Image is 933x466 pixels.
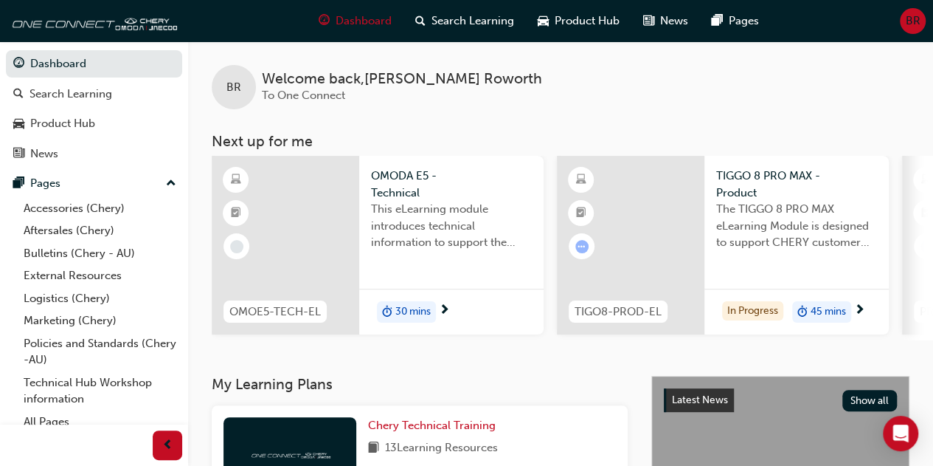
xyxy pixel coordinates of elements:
a: pages-iconPages [700,6,771,36]
span: The TIGGO 8 PRO MAX eLearning Module is designed to support CHERY customer facing staff with the ... [716,201,877,251]
span: duration-icon [797,303,808,322]
div: Open Intercom Messenger [883,416,918,451]
a: OMOE5-TECH-ELOMODA E5 - TechnicalThis eLearning module introduces technical information to suppor... [212,156,544,335]
button: Show all [842,390,898,411]
div: Pages [30,175,60,192]
span: Dashboard [336,13,392,30]
span: next-icon [854,304,865,318]
span: next-icon [439,304,450,318]
div: News [30,145,58,162]
span: booktick-icon [576,204,586,223]
a: Latest NewsShow all [664,388,897,412]
a: Product Hub [6,110,182,137]
span: pages-icon [712,12,723,30]
button: DashboardSearch LearningProduct HubNews [6,47,182,170]
span: learningResourceType_ELEARNING-icon [921,171,932,190]
span: BR [906,13,920,30]
a: news-iconNews [631,6,700,36]
span: Product Hub [555,13,620,30]
a: Policies and Standards (Chery -AU) [18,332,182,371]
a: search-iconSearch Learning [403,6,526,36]
span: car-icon [13,117,24,131]
span: search-icon [415,12,426,30]
span: TIGO8-PROD-EL [575,304,662,321]
span: search-icon [13,88,24,101]
div: Search Learning [30,86,112,103]
span: 45 mins [811,304,846,321]
span: BR [226,79,241,96]
a: News [6,140,182,168]
span: car-icon [538,12,549,30]
span: learningResourceType_ELEARNING-icon [231,171,241,190]
span: OMODA E5 - Technical [371,168,532,201]
button: Pages [6,170,182,197]
span: booktick-icon [921,204,932,223]
h3: Next up for me [188,133,933,150]
span: up-icon [166,174,176,193]
span: news-icon [13,148,24,161]
a: Marketing (Chery) [18,309,182,332]
span: pages-icon [13,177,24,191]
span: booktick-icon [231,204,241,223]
a: Aftersales (Chery) [18,219,182,242]
a: Accessories (Chery) [18,197,182,220]
a: car-iconProduct Hub [526,6,631,36]
a: Technical Hub Workshop information [18,371,182,411]
span: Latest News [672,394,728,406]
button: BR [900,8,926,34]
span: duration-icon [382,303,392,322]
div: In Progress [722,301,783,321]
a: Logistics (Chery) [18,287,182,310]
span: learningRecordVerb_NONE-icon [230,240,243,253]
a: Dashboard [6,50,182,78]
a: TIGO8-PROD-ELTIGGO 8 PRO MAX - ProductThe TIGGO 8 PRO MAX eLearning Module is designed to support... [557,156,889,335]
span: 30 mins [395,304,431,321]
span: Search Learning [431,13,514,30]
span: Welcome back , [PERSON_NAME] Roworth [262,71,542,88]
a: All Pages [18,411,182,434]
span: TIGGO 8 PRO MAX - Product [716,168,877,201]
a: Search Learning [6,80,182,108]
h3: My Learning Plans [212,376,628,393]
span: 13 Learning Resources [385,439,498,458]
img: oneconnect [249,447,330,461]
span: OMOE5-TECH-EL [229,304,321,321]
span: Chery Technical Training [368,419,496,432]
span: learningRecordVerb_ATTEMPT-icon [575,240,589,253]
span: book-icon [368,439,379,458]
a: External Resources [18,264,182,287]
span: guage-icon [319,12,330,30]
a: Chery Technical Training [368,417,502,434]
span: prev-icon [162,436,173,455]
a: Bulletins (Chery - AU) [18,242,182,265]
span: Pages [729,13,759,30]
a: guage-iconDashboard [307,6,403,36]
div: Product Hub [30,115,95,132]
span: news-icon [643,12,654,30]
span: News [660,13,688,30]
span: learningResourceType_ELEARNING-icon [576,171,586,190]
span: guage-icon [13,58,24,71]
span: To One Connect [262,89,345,102]
img: oneconnect [7,6,177,35]
span: This eLearning module introduces technical information to support the entry-level knowledge requi... [371,201,532,251]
